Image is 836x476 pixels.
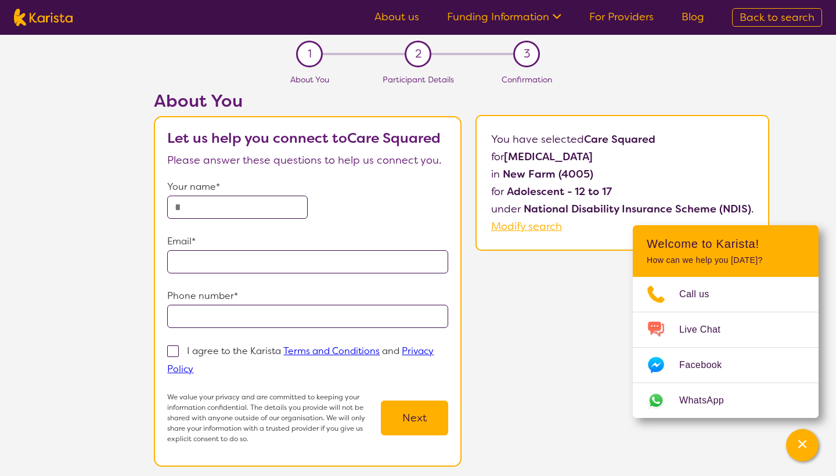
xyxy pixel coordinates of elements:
span: About You [290,74,329,85]
span: 1 [308,45,312,63]
a: Terms and Conditions [283,345,380,357]
span: Call us [679,286,723,303]
span: 2 [415,45,421,63]
p: We value your privacy and are committed to keeping your information confidential. The details you... [167,392,381,444]
p: Phone number* [167,287,448,305]
b: National Disability Insurance Scheme (NDIS) [524,202,751,216]
p: How can we help you [DATE]? [647,255,805,265]
p: Email* [167,233,448,250]
p: Your name* [167,178,448,196]
a: Blog [682,10,704,24]
a: Modify search [491,219,562,233]
span: Back to search [740,10,815,24]
b: Adolescent - 12 to 17 [507,185,612,199]
span: Confirmation [502,74,552,85]
p: You have selected [491,131,754,235]
span: Participant Details [383,74,454,85]
div: Channel Menu [633,225,819,418]
span: Facebook [679,356,736,374]
img: Karista logo [14,9,73,26]
b: Let us help you connect to Care Squared [167,129,441,147]
span: Live Chat [679,321,734,338]
span: WhatsApp [679,392,738,409]
a: Web link opens in a new tab. [633,383,819,418]
p: for [491,183,754,200]
b: Care Squared [584,132,655,146]
p: Please answer these questions to help us connect you. [167,152,448,169]
b: [MEDICAL_DATA] [504,150,593,164]
b: New Farm (4005) [503,167,593,181]
a: Funding Information [447,10,561,24]
a: For Providers [589,10,654,24]
button: Next [381,401,448,435]
h2: About You [154,91,462,111]
p: for [491,148,754,165]
a: About us [374,10,419,24]
ul: Choose channel [633,277,819,418]
button: Channel Menu [786,429,819,461]
p: under . [491,200,754,218]
a: Back to search [732,8,822,27]
h2: Welcome to Karista! [647,237,805,251]
p: in [491,165,754,183]
span: 3 [524,45,530,63]
p: I agree to the Karista and [167,345,434,375]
